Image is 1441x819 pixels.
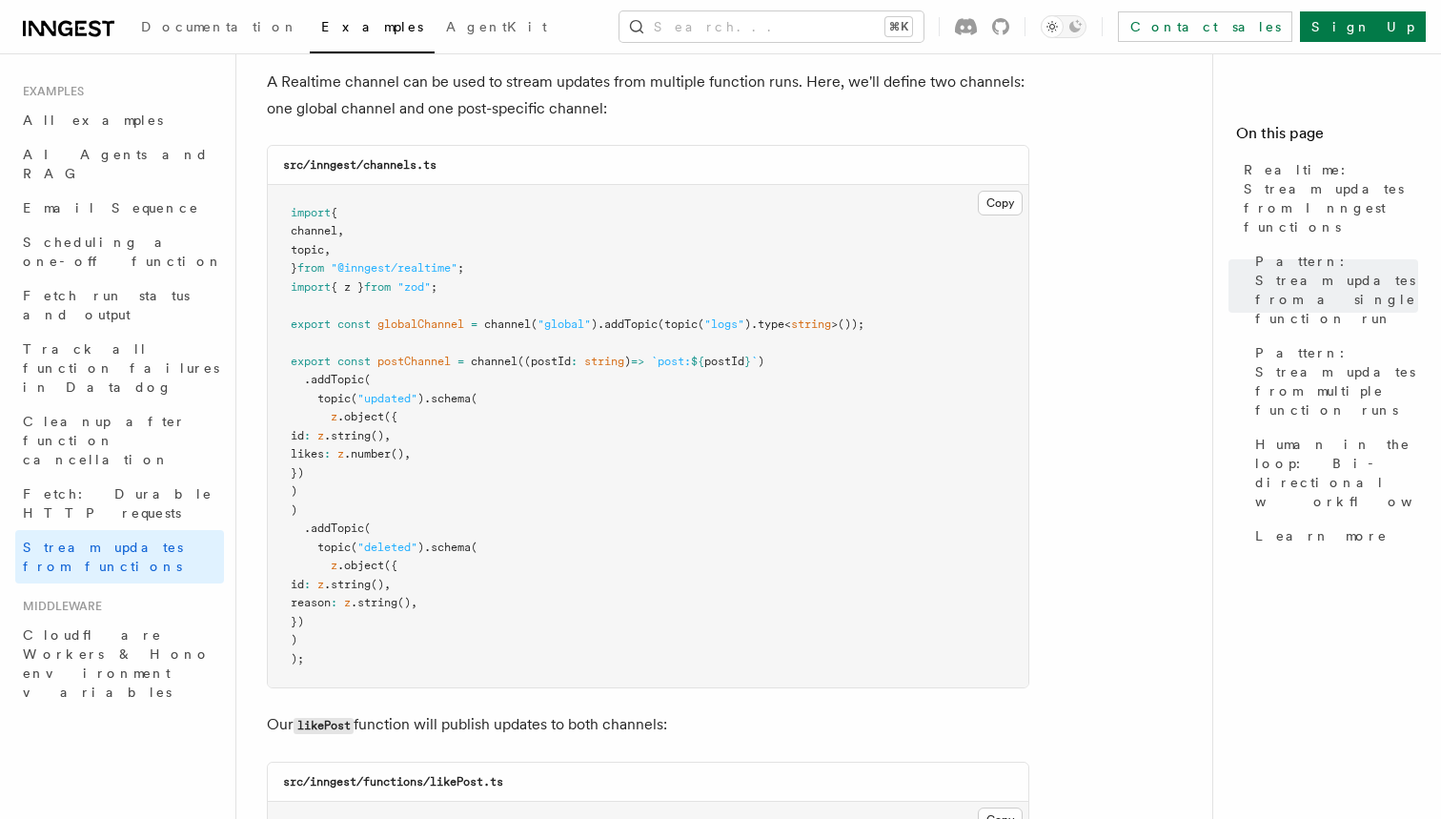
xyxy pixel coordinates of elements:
span: ) [417,392,424,405]
span: ({ [384,559,397,572]
span: Examples [15,84,84,99]
a: Fetch: Durable HTTP requests [15,477,224,530]
span: } [744,355,751,368]
span: ) [758,355,764,368]
span: const [337,355,371,368]
code: src/inngest/channels.ts [283,158,436,172]
code: likePost [294,718,354,734]
button: Search...⌘K [619,11,923,42]
span: ); [291,652,304,665]
span: .object [337,559,384,572]
span: < [784,317,791,331]
span: Pattern: Stream updates from multiple function runs [1255,343,1418,420]
button: Toggle dark mode [1041,15,1086,38]
span: , [384,578,391,591]
span: { z } [331,280,364,294]
a: Human in the loop: Bi-directional workflows [1248,427,1418,519]
span: topic [664,317,698,331]
span: ) [624,355,631,368]
span: () [391,447,404,461]
span: Fetch: Durable HTTP requests [23,486,213,521]
a: Email Sequence [15,191,224,225]
span: , [384,429,391,442]
span: ) [744,317,751,331]
a: Documentation [130,6,310,51]
a: AgentKit [435,6,558,51]
span: ) [417,541,424,554]
button: Copy [978,191,1023,215]
span: import [291,206,331,219]
span: Scheduling a one-off function [23,235,223,269]
span: id [291,429,304,442]
span: ((postId [518,355,571,368]
span: channel [291,224,337,237]
span: >()); [831,317,864,331]
code: src/inngest/functions/likePost.ts [283,775,503,788]
a: Pattern: Stream updates from multiple function runs [1248,336,1418,427]
span: AgentKit [446,19,547,34]
span: .string [324,578,371,591]
span: Stream updates from functions [23,540,183,574]
span: ( [471,541,477,554]
span: .schema [424,392,471,405]
span: .addTopic [304,522,364,535]
span: "logs" [704,317,744,331]
span: , [411,596,417,609]
span: Examples [321,19,423,34]
span: postChannel [377,355,451,368]
span: id [291,578,304,591]
span: ( [364,373,371,386]
span: string [791,317,831,331]
span: : [304,578,311,591]
span: z [337,447,344,461]
span: }) [291,466,304,480]
span: z [344,596,351,609]
p: A Realtime channel can be used to stream updates from multiple function runs. Here, we'll define ... [267,69,1029,122]
span: ( [531,317,538,331]
span: .type [751,317,784,331]
span: likes [291,447,324,461]
span: ( [471,392,477,405]
span: "global" [538,317,591,331]
span: }) [291,615,304,628]
span: : [331,596,337,609]
span: ) [591,317,598,331]
span: from [364,280,391,294]
span: ` [751,355,758,368]
span: export [291,317,331,331]
span: z [331,559,337,572]
span: ) [291,484,297,498]
span: z [317,578,324,591]
span: topic [291,243,324,256]
span: Cloudflare Workers & Hono environment variables [23,627,211,700]
span: ({ [384,410,397,423]
span: Email Sequence [23,200,199,215]
span: : [304,429,311,442]
a: Contact sales [1118,11,1292,42]
span: AI Agents and RAG [23,147,209,181]
span: , [324,243,331,256]
span: => [631,355,644,368]
a: All examples [15,103,224,137]
a: Cloudflare Workers & Hono environment variables [15,618,224,709]
span: ( [698,317,704,331]
span: z [317,429,324,442]
span: .string [351,596,397,609]
span: z [331,410,337,423]
span: () [371,429,384,442]
span: "zod" [397,280,431,294]
a: Cleanup after function cancellation [15,404,224,477]
a: Track all function failures in Datadog [15,332,224,404]
span: `post: [651,355,691,368]
span: const [337,317,371,331]
span: .addTopic [304,373,364,386]
span: .schema [424,541,471,554]
span: All examples [23,113,163,128]
p: Our function will publish updates to both channels: [267,711,1029,739]
a: Examples [310,6,435,53]
span: ; [431,280,437,294]
span: ( [351,392,357,405]
span: "updated" [357,392,417,405]
a: Scheduling a one-off function [15,225,224,278]
span: ( [364,522,371,535]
